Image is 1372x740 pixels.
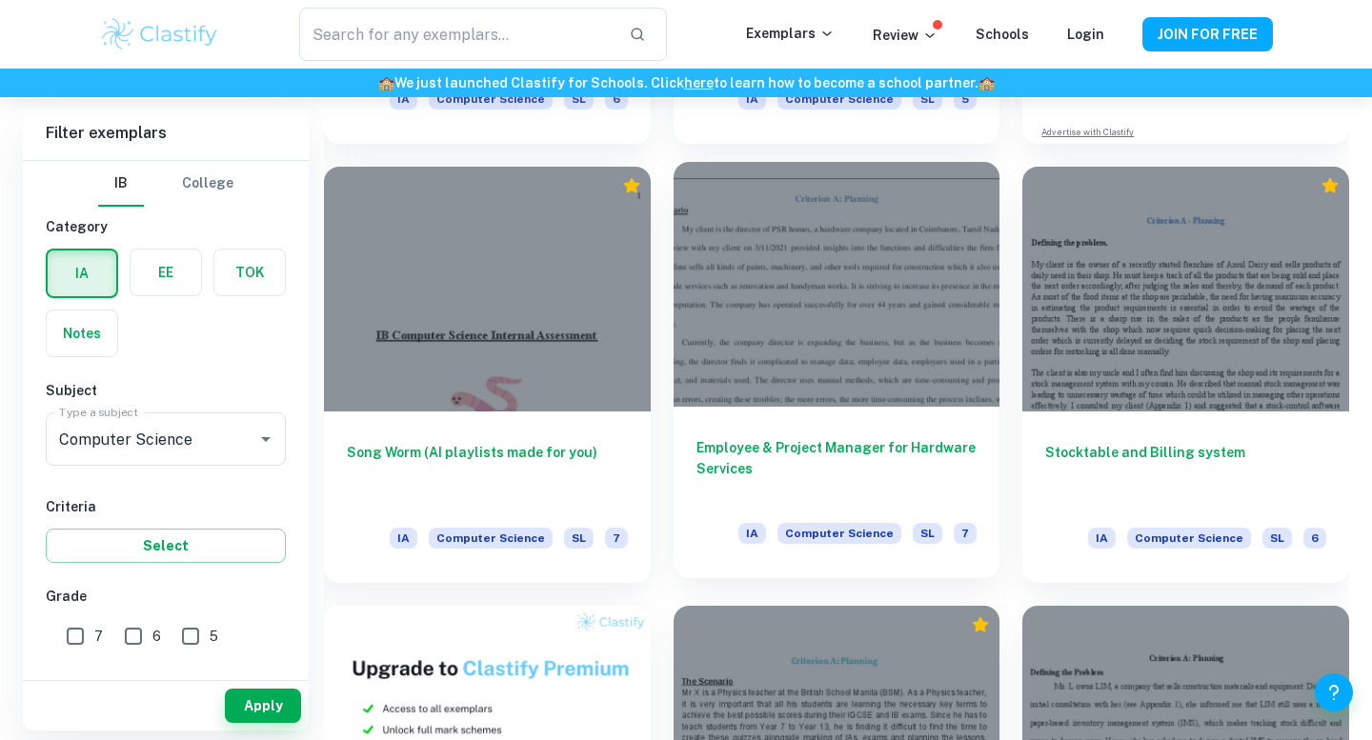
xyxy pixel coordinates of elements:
[94,670,104,691] span: 4
[390,528,417,549] span: IA
[48,250,116,296] button: IA
[674,167,1000,583] a: Employee & Project Manager for Hardware ServicesIAComputer ScienceSL7
[913,89,942,110] span: SL
[976,27,1029,42] a: Schools
[622,176,641,195] div: Premium
[131,250,201,295] button: EE
[777,89,901,110] span: Computer Science
[210,626,218,647] span: 5
[1067,27,1104,42] a: Login
[1142,17,1273,51] button: JOIN FOR FREE
[59,404,138,420] label: Type a subject
[299,8,614,61] input: Search for any exemplars...
[605,89,628,110] span: 6
[347,442,628,505] h6: Song Worm (AI playlists made for you)
[1022,167,1349,583] a: Stocktable and Billing systemIAComputer ScienceSL6
[1262,528,1292,549] span: SL
[738,523,766,544] span: IA
[390,89,417,110] span: IA
[971,615,990,634] div: Premium
[746,23,835,44] p: Exemplars
[23,107,309,160] h6: Filter exemplars
[564,528,594,549] span: SL
[684,75,714,90] a: here
[211,670,218,691] span: 2
[378,75,394,90] span: 🏫
[182,161,233,207] button: College
[1127,528,1251,549] span: Computer Science
[954,523,977,544] span: 7
[46,496,286,517] h6: Criteria
[46,529,286,563] button: Select
[4,72,1368,93] h6: We just launched Clastify for Schools. Click to learn how to become a school partner.
[46,216,286,237] h6: Category
[979,75,995,90] span: 🏫
[1041,126,1134,139] a: Advertise with Clastify
[873,25,938,46] p: Review
[94,626,103,647] span: 7
[214,250,285,295] button: TOK
[153,670,162,691] span: 3
[98,161,233,207] div: Filter type choice
[913,523,942,544] span: SL
[605,528,628,549] span: 7
[1321,176,1340,195] div: Premium
[252,426,279,452] button: Open
[46,380,286,401] h6: Subject
[46,586,286,607] h6: Grade
[99,15,220,53] img: Clastify logo
[738,89,766,110] span: IA
[268,670,273,691] span: 1
[225,689,301,723] button: Apply
[696,437,978,500] h6: Employee & Project Manager for Hardware Services
[954,89,977,110] span: 5
[1303,528,1326,549] span: 6
[777,523,901,544] span: Computer Science
[429,528,553,549] span: Computer Science
[1088,528,1116,549] span: IA
[1315,673,1353,711] button: Help and Feedback
[564,89,594,110] span: SL
[1045,442,1326,505] h6: Stocktable and Billing system
[47,310,117,356] button: Notes
[429,89,553,110] span: Computer Science
[324,167,651,583] a: Song Worm (AI playlists made for you)IAComputer ScienceSL7
[152,626,161,647] span: 6
[98,161,144,207] button: IB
